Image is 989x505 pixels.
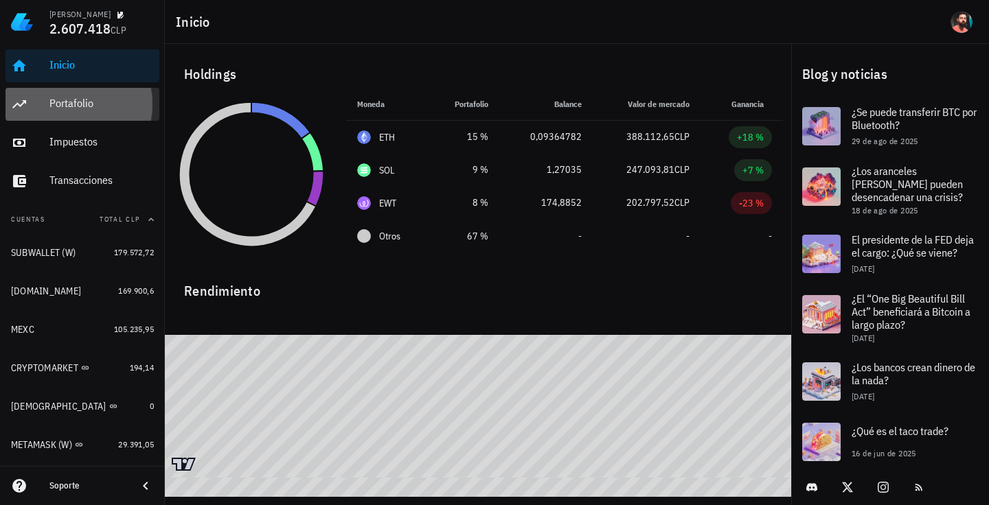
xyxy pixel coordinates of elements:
div: +7 % [742,163,764,177]
th: Moneda [346,88,429,121]
div: 8 % [440,196,488,210]
a: [DOMAIN_NAME] 169.900,6 [5,274,159,307]
span: - [769,230,772,242]
th: Portafolio [429,88,499,121]
span: ¿Los bancos crean dinero de la nada? [852,360,975,387]
a: Charting by TradingView [172,458,196,471]
span: 202.797,52 [626,196,674,209]
div: 67 % [440,229,488,244]
span: - [578,230,582,242]
span: Total CLP [100,215,140,224]
span: ¿El “One Big Beautiful Bill Act” beneficiará a Bitcoin a largo plazo? [852,292,970,331]
span: 2.607.418 [49,19,111,38]
a: [DEMOGRAPHIC_DATA] 0 [5,390,159,423]
span: [DATE] [852,263,874,274]
span: El presidente de la FED deja el cargo: ¿Qué se viene? [852,233,974,259]
span: 29.391,05 [118,439,154,449]
th: Balance [499,88,593,121]
span: CLP [674,130,690,143]
div: 0,09364782 [510,130,582,144]
button: CuentasTotal CLP [5,203,159,236]
div: Portafolio [49,97,154,110]
div: [DEMOGRAPHIC_DATA] [11,401,106,412]
a: Inicio [5,49,159,82]
a: Impuestos [5,126,159,159]
a: ¿Los aranceles [PERSON_NAME] pueden desencadenar una crisis? 18 de ago de 2025 [791,156,989,224]
span: Otros [379,229,400,244]
div: Soporte [49,480,126,491]
span: CLP [674,163,690,176]
div: MEXC [11,324,34,336]
span: - [686,230,690,242]
a: MEXC 105.235,95 [5,313,159,346]
div: Impuestos [49,135,154,148]
a: ¿Los bancos crean dinero de la nada? [DATE] [791,351,989,412]
a: ¿El “One Big Beautiful Bill Act” beneficiará a Bitcoin a largo plazo? [DATE] [791,284,989,351]
span: 388.112,65 [626,130,674,143]
span: 169.900,6 [118,285,154,296]
span: ¿Se puede transferir BTC por Bluetooth? [852,105,977,132]
div: 1,27035 [510,163,582,177]
div: CRYPTOMARKET [11,362,78,374]
span: ¿Los aranceles [PERSON_NAME] pueden desencadenar una crisis? [852,164,963,204]
div: ETH [379,130,396,144]
div: Blog y noticias [791,52,989,96]
div: Holdings [173,52,783,96]
a: METAMASK (W) 29.391,05 [5,428,159,461]
div: avatar [951,11,973,33]
div: 9 % [440,163,488,177]
div: +18 % [737,130,764,144]
th: Valor de mercado [593,88,701,121]
div: [PERSON_NAME] [49,9,111,20]
span: CLP [674,196,690,209]
div: SUBWALLET (W) [11,247,76,259]
span: 18 de ago de 2025 [852,205,918,215]
div: ETH-icon [357,130,371,144]
div: METAMASK (W) [11,439,72,451]
a: CRYPTOMARKET 194,14 [5,351,159,384]
div: EWT [379,196,397,210]
div: 15 % [440,130,488,144]
span: 16 de jun de 2025 [852,448,916,458]
span: 247.093,81 [626,163,674,176]
a: ¿Se puede transferir BTC por Bluetooth? 29 de ago de 2025 [791,96,989,156]
div: Rendimiento [173,269,783,302]
a: Portafolio [5,88,159,121]
div: -23 % [739,196,764,210]
span: ¿Qué es el taco trade? [852,424,948,438]
div: EWT-icon [357,196,371,210]
span: [DATE] [852,333,874,343]
span: [DATE] [852,391,874,401]
span: Ganancia [731,99,772,109]
div: SOL-icon [357,163,371,177]
a: SUBWALLET (W) 179.572,72 [5,236,159,269]
span: CLP [111,24,126,36]
a: ¿Qué es el taco trade? 16 de jun de 2025 [791,412,989,472]
span: 29 de ago de 2025 [852,136,918,146]
a: Transacciones [5,165,159,198]
div: 174,8852 [510,196,582,210]
a: El presidente de la FED deja el cargo: ¿Qué se viene? [DATE] [791,224,989,284]
span: 105.235,95 [114,324,154,334]
div: Transacciones [49,174,154,187]
h1: Inicio [176,11,216,33]
img: LedgiFi [11,11,33,33]
span: 0 [150,401,154,411]
div: SOL [379,163,395,177]
div: [DOMAIN_NAME] [11,285,81,297]
span: 179.572,72 [114,247,154,257]
div: Inicio [49,58,154,71]
span: 194,14 [130,362,154,373]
